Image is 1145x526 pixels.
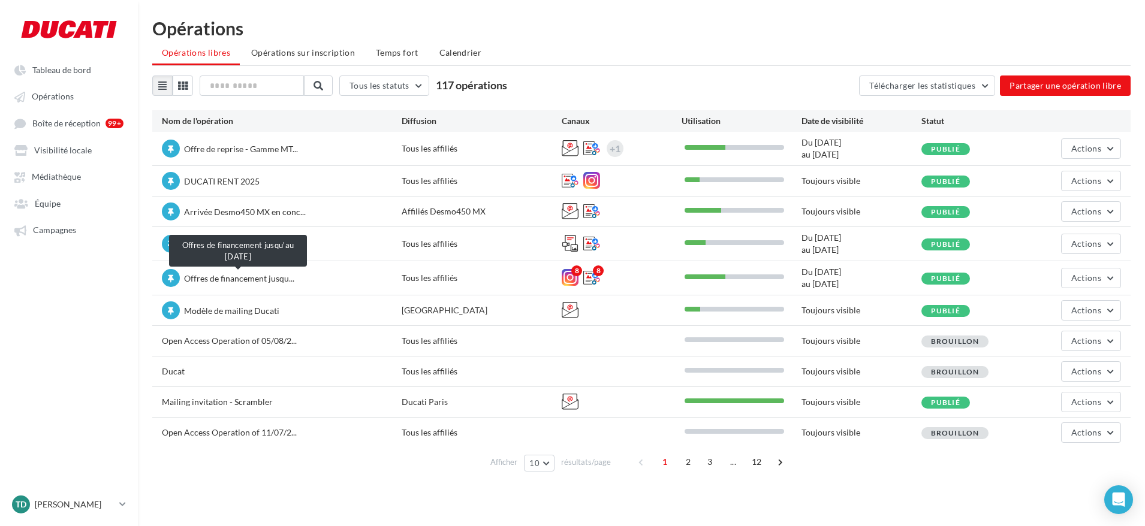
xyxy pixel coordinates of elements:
[106,119,123,128] div: 99+
[32,65,91,75] span: Tableau de bord
[7,219,131,240] a: Campagnes
[162,115,402,127] div: Nom de l'opération
[1071,366,1101,376] span: Actions
[162,335,297,346] span: Open Access Operation of 05/08/2...
[490,457,517,468] span: Afficher
[7,165,131,187] a: Médiathèque
[7,59,131,80] a: Tableau de bord
[402,205,562,217] div: Affiliés Desmo450 MX
[802,266,921,290] div: Du [DATE] au [DATE]
[376,47,418,58] span: Temps fort
[1061,268,1121,288] button: Actions
[162,397,273,407] span: Mailing invitation - Scrambler
[162,427,297,437] span: Open Access Operation of 11/07/2...
[16,498,26,510] span: TD
[402,175,562,187] div: Tous les affiliés
[802,304,921,316] div: Toujours visible
[655,452,674,471] span: 1
[931,240,960,249] span: Publié
[184,273,294,283] span: Offres de financement jusqu...
[859,75,995,96] button: Télécharger les statistiques
[931,306,960,315] span: Publié
[802,427,921,439] div: Toujours visible
[931,274,960,283] span: Publié
[436,78,507,92] span: 117 opérations
[931,144,960,153] span: Publié
[184,207,306,217] span: Arrivée Desmo450 MX en conc...
[1071,176,1101,186] span: Actions
[802,175,921,187] div: Toujours visible
[162,366,185,376] span: Ducat
[802,335,921,347] div: Toujours visible
[529,458,540,468] span: 10
[679,452,698,471] span: 2
[402,427,562,439] div: Tous les affiliés
[1061,171,1121,191] button: Actions
[1071,143,1101,153] span: Actions
[7,85,131,107] a: Opérations
[700,452,719,471] span: 3
[32,92,74,102] span: Opérations
[1061,392,1121,412] button: Actions
[931,177,960,186] span: Publié
[402,335,562,347] div: Tous les affiliés
[1071,427,1101,437] span: Actions
[339,75,429,96] button: Tous les statuts
[1071,206,1101,216] span: Actions
[571,265,582,276] div: 8
[802,115,921,127] div: Date de visibilité
[802,365,921,377] div: Toujours visible
[802,205,921,217] div: Toujours visible
[1104,485,1133,514] div: Open Intercom Messenger
[562,115,682,127] div: Canaux
[869,80,975,90] span: Télécharger les statistiques
[184,306,279,316] span: Modèle de mailing Ducati
[593,265,604,276] div: 8
[1071,397,1101,407] span: Actions
[747,452,767,471] span: 12
[1061,234,1121,254] button: Actions
[349,80,409,90] span: Tous les statuts
[402,304,562,316] div: [GEOGRAPHIC_DATA]
[402,238,562,250] div: Tous les affiliés
[1061,201,1121,222] button: Actions
[402,272,562,284] div: Tous les affiliés
[33,225,76,235] span: Campagnes
[802,396,921,408] div: Toujours visible
[402,143,562,155] div: Tous les affiliés
[32,172,81,182] span: Médiathèque
[1061,138,1121,159] button: Actions
[184,144,298,154] span: Offre de reprise - Gamme MT...
[931,207,960,216] span: Publié
[152,19,1131,37] div: Opérations
[402,365,562,377] div: Tous les affiliés
[561,457,611,468] span: résultats/page
[402,396,562,408] div: Ducati Paris
[7,112,131,134] a: Boîte de réception 99+
[1000,75,1131,96] button: Partager une opération libre
[34,145,92,155] span: Visibilité locale
[1071,273,1101,283] span: Actions
[1061,331,1121,351] button: Actions
[32,118,101,128] span: Boîte de réception
[1071,335,1101,346] span: Actions
[1061,361,1121,382] button: Actions
[1061,422,1121,443] button: Actions
[1071,305,1101,315] span: Actions
[682,115,802,127] div: Utilisation
[35,498,115,510] p: [PERSON_NAME]
[921,115,1041,127] div: Statut
[802,232,921,256] div: Du [DATE] au [DATE]
[251,47,355,58] span: Opérations sur inscription
[524,455,555,471] button: 10
[10,493,128,516] a: TD [PERSON_NAME]
[7,139,131,161] a: Visibilité locale
[184,176,260,186] span: DUCATI RENT 2025
[35,198,61,208] span: Équipe
[1071,238,1101,249] span: Actions
[402,115,562,127] div: Diffusion
[1061,300,1121,321] button: Actions
[724,452,743,471] span: ...
[931,428,980,437] span: Brouillon
[931,337,980,346] span: Brouillon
